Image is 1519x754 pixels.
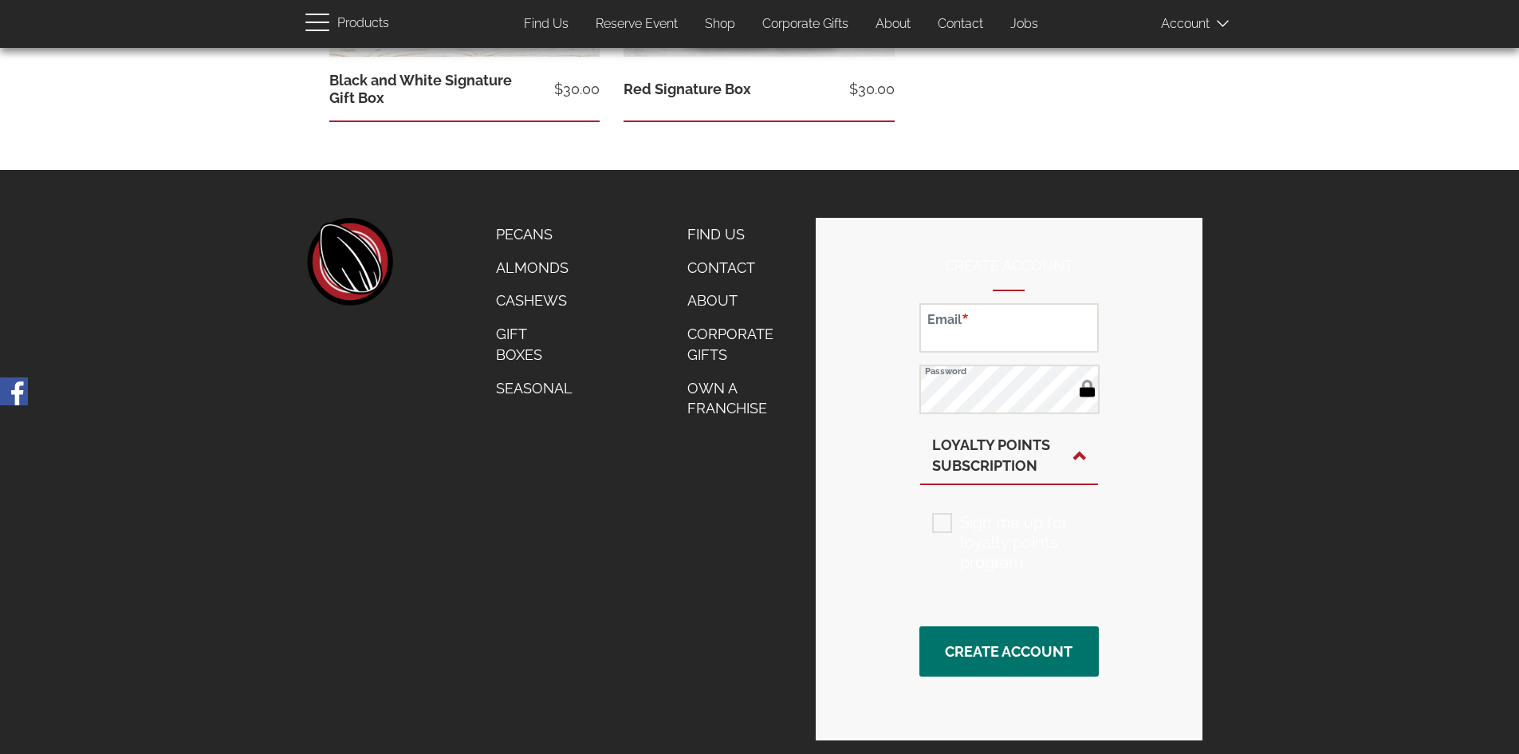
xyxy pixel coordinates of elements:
a: Contact [926,9,995,40]
a: Gift Boxes [484,318,584,371]
a: Corporate Gifts [750,9,860,40]
a: Loyalty points subscription [932,435,1086,476]
input: Email [919,303,1099,353]
a: About [864,9,923,40]
a: About [675,284,804,318]
label: Sign me up for loyalty points program [932,513,1086,573]
a: Own a Franchise [675,372,804,425]
a: Jobs [998,9,1050,40]
a: Pecans [484,218,584,251]
a: Contact [675,251,804,285]
a: Find Us [512,9,580,40]
a: Cashews [484,284,584,318]
a: Black and White Signature Gift Box [329,72,512,106]
a: Shop [693,9,747,40]
a: Seasonal [484,372,584,405]
a: Find Us [675,218,804,251]
a: Red Signature Box [624,81,751,97]
a: home [305,218,393,306]
a: Corporate Gifts [675,318,804,371]
h2: Create Account [919,258,1099,291]
a: Reserve Event [584,9,690,40]
span: Products [337,12,389,35]
a: Almonds [484,251,584,285]
button: Create Account [919,626,1099,677]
